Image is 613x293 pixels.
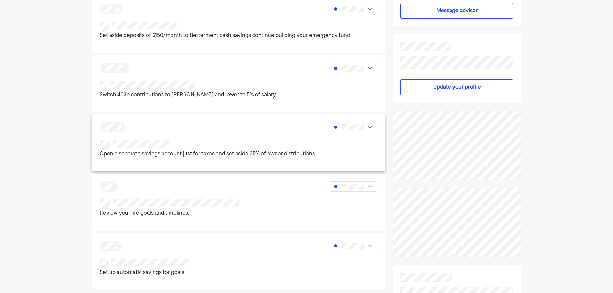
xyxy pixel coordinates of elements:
button: Update your profile [400,79,513,95]
p: Set up automatic savings for goals. [100,269,189,277]
p: Open a separate savings account just for taxes and set aside 35% of owner distributions. [100,150,316,158]
p: Switch 403b contributions to [PERSON_NAME] and lower to 5% of salary. [100,91,277,99]
p: Review your life goals and timelines. [100,209,239,218]
button: Message advisor [400,3,513,19]
p: Set aside deposits of $150/month to Betterment cash savings continue building your emergency fund. [100,32,352,40]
